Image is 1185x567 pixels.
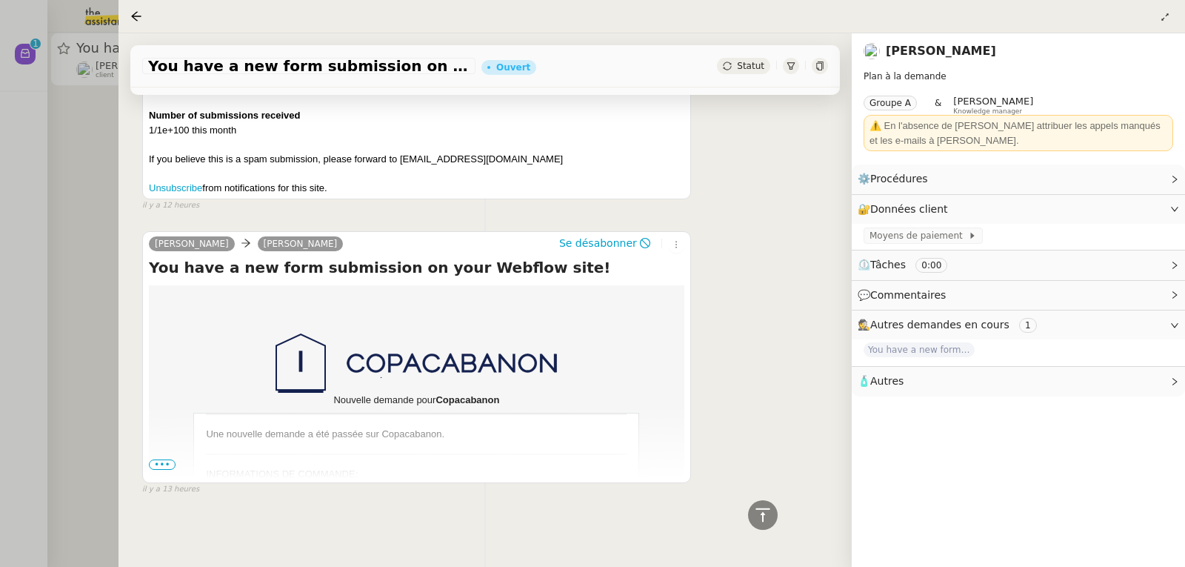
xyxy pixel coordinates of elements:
[915,258,947,273] nz-tag: 0:00
[858,170,935,188] span: ⚙️
[852,165,1185,193] div: ⚙️Procédures
[737,61,764,71] span: Statut
[864,96,917,110] nz-tag: Groupe A
[953,107,1022,116] span: Knowledge manager
[852,281,1185,310] div: 💬Commentaires
[870,375,904,387] span: Autres
[258,237,344,251] a: [PERSON_NAME]
[149,182,202,193] a: Unsubscribe
[206,468,355,480] span: INFORMATIONS DE COMMANDE
[858,319,1043,331] span: 🕵️
[149,237,235,251] a: [PERSON_NAME]
[142,199,199,212] span: il y a 12 heures
[858,201,954,218] span: 🔐
[886,44,996,58] a: [PERSON_NAME]
[852,367,1185,396] div: 🧴Autres
[194,415,638,454] td: Une nouvelle demande a été passée sur Copacabanon.
[559,236,637,251] span: Se désabonner
[870,259,906,271] span: Tâches
[870,203,948,215] span: Données client
[276,334,557,393] img: Copacabanon
[864,71,947,82] span: Plan à la demande
[149,110,300,121] strong: Number of submissions received
[149,257,684,278] h4: You have a new form submission on your Webflow site!
[953,96,1033,115] app-user-label: Knowledge manager
[496,63,530,72] div: Ouvert
[869,228,968,243] span: Moyens de paiement
[554,235,655,251] button: Se désabonner
[870,319,1009,331] span: Autres demandes en cours
[852,311,1185,339] div: 🕵️Autres demandes en cours 1
[869,119,1167,147] div: ⚠️ En l'absence de [PERSON_NAME] attribuer les appels manqués et les e-mails à [PERSON_NAME].
[864,342,975,357] span: You have a new form submission on your Webflow site!
[858,375,904,387] span: 🧴
[935,96,941,115] span: &
[953,96,1033,107] span: [PERSON_NAME]
[149,460,176,470] span: •••
[206,467,627,482] h3: :
[435,394,499,405] strong: Copacabanon
[858,289,952,301] span: 💬
[858,259,960,271] span: ⏲️
[864,43,880,59] img: users%2FnSvcPnZyQ0RA1JfSOxSfyelNlJs1%2Favatar%2Fp1050537-640x427.jpg
[852,195,1185,224] div: 🔐Données client
[195,393,638,408] h1: Nouvelle demande pour
[870,289,946,301] span: Commentaires
[852,251,1185,279] div: ⏲️Tâches 0:00
[148,59,470,73] span: You have a new form submission on your Webflow site!
[142,483,199,496] span: il y a 13 heures
[1019,318,1037,333] nz-tag: 1
[870,173,928,185] span: Procédures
